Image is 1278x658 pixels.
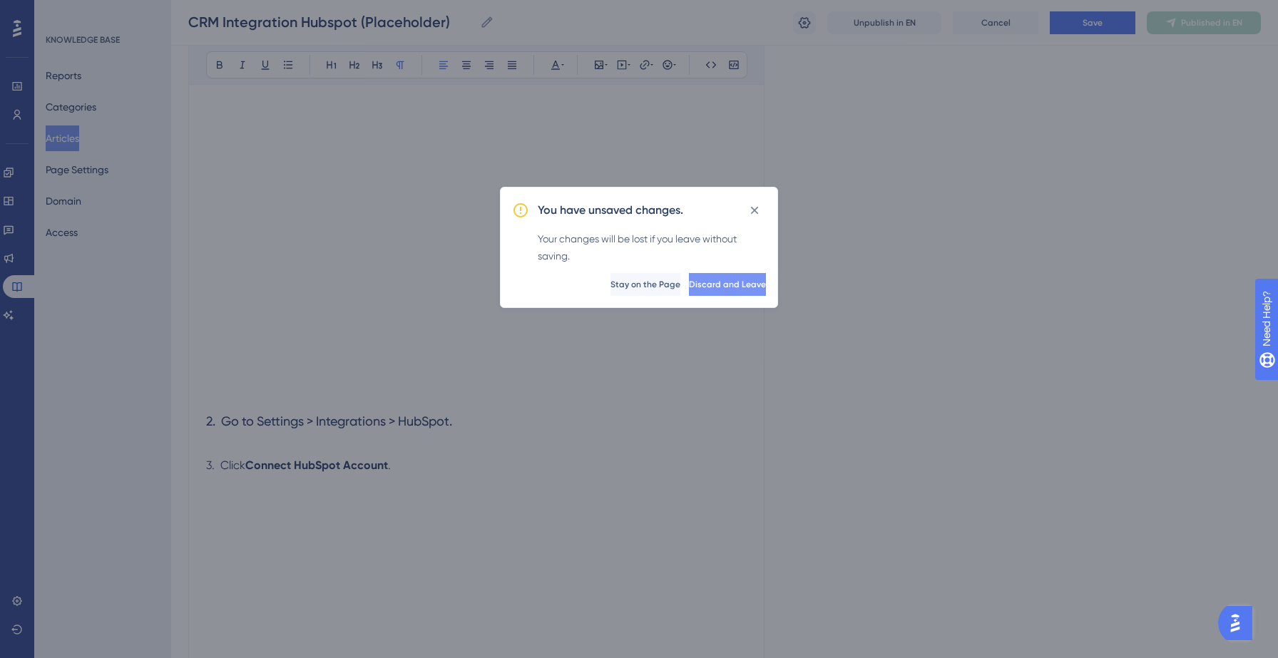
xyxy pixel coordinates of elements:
span: Stay on the Page [610,279,680,290]
h2: You have unsaved changes. [538,202,683,219]
span: Discard and Leave [689,279,766,290]
div: Your changes will be lost if you leave without saving. [538,230,766,264]
span: Need Help? [34,4,89,21]
iframe: UserGuiding AI Assistant Launcher [1218,602,1261,644]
